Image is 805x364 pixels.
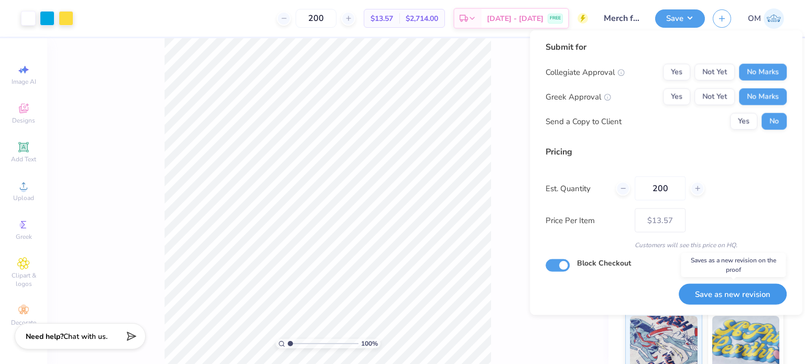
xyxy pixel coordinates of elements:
div: Pricing [546,146,787,158]
span: Upload [13,194,34,202]
input: – – [635,177,686,201]
div: Collegiate Approval [546,66,625,78]
label: Est. Quantity [546,182,608,194]
img: Om Mehrotra [764,8,784,29]
input: Untitled Design [596,8,647,29]
label: Price Per Item [546,214,627,226]
a: OM [748,8,784,29]
span: $2,714.00 [406,13,438,24]
label: Block Checkout [577,258,631,269]
div: Send a Copy to Client [546,115,622,127]
span: Image AI [12,78,36,86]
span: $13.57 [371,13,393,24]
button: No Marks [739,64,787,81]
span: Designs [12,116,35,125]
input: – – [296,9,336,28]
button: Yes [730,113,757,130]
span: Decorate [11,318,36,327]
button: No Marks [739,89,787,105]
button: Yes [663,89,690,105]
strong: Need help? [26,332,63,341]
button: No [762,113,787,130]
span: FREE [550,15,561,22]
div: Greek Approval [546,91,611,103]
button: Save as new revision [679,283,787,305]
span: 100 % [361,339,378,348]
span: OM [748,13,761,25]
span: [DATE] - [DATE] [487,13,543,24]
div: Customers will see this price on HQ. [546,240,787,250]
span: Greek [16,233,32,241]
button: Not Yet [694,89,735,105]
button: Yes [663,64,690,81]
div: Submit for [546,41,787,53]
span: Clipart & logos [5,271,42,288]
button: Not Yet [694,64,735,81]
div: Saves as a new revision on the proof [681,253,786,277]
button: Save [655,9,705,28]
span: Chat with us. [63,332,107,341]
span: Add Text [11,155,36,163]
